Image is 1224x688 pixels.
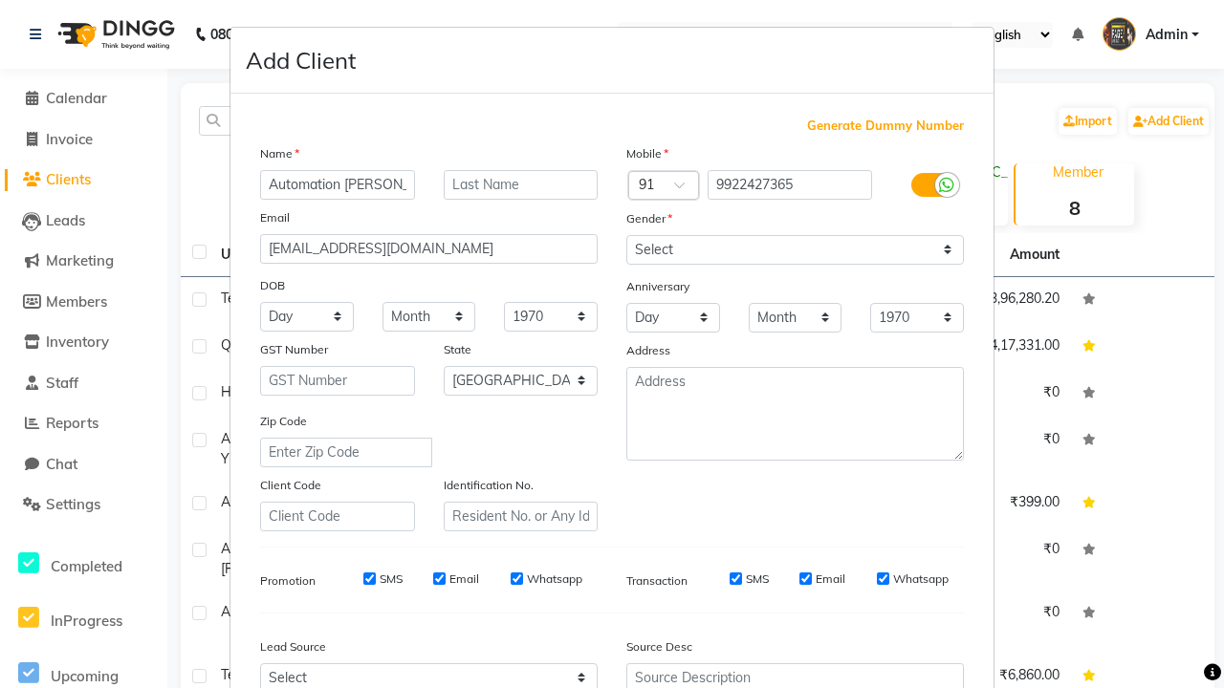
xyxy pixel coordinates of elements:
label: Whatsapp [893,570,949,588]
label: Email [816,570,845,588]
input: Mobile [708,170,873,200]
label: Zip Code [260,413,307,430]
label: Lead Source [260,638,326,656]
input: GST Number [260,366,415,396]
label: Client Code [260,477,321,494]
label: SMS [746,570,769,588]
label: Promotion [260,572,316,590]
label: Mobile [626,145,668,162]
label: Email [449,570,479,588]
input: Last Name [444,170,599,200]
h4: Add Client [246,43,356,77]
label: GST Number [260,341,328,358]
label: Source Desc [626,638,692,656]
input: Enter Zip Code [260,438,432,467]
label: SMS [380,570,403,588]
label: State [444,341,471,358]
label: Whatsapp [527,570,582,588]
label: Anniversary [626,278,689,295]
span: Generate Dummy Number [807,117,964,136]
label: Address [626,342,670,359]
label: Name [260,145,299,162]
label: DOB [260,277,285,294]
label: Email [260,209,290,226]
label: Gender [626,210,672,227]
label: Transaction [626,572,688,590]
input: First Name [260,170,415,200]
input: Client Code [260,502,415,531]
label: Identification No. [444,477,534,494]
input: Email [260,234,598,264]
input: Resident No. or Any Id [444,502,599,531]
